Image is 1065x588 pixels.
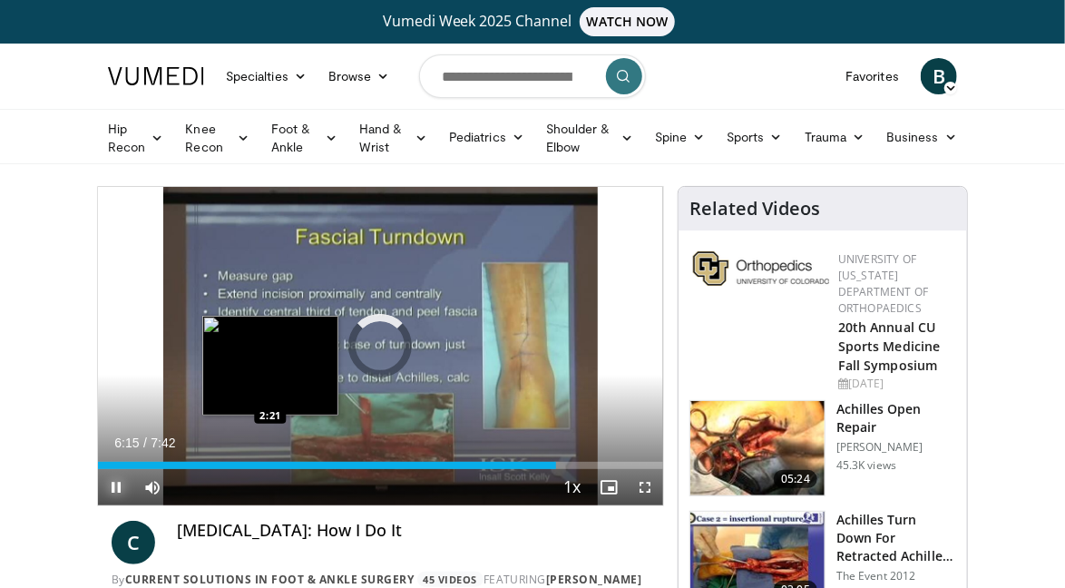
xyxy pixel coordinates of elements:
span: / [143,436,147,450]
div: [DATE] [838,376,953,392]
h4: [MEDICAL_DATA]: How I Do It [177,521,650,541]
a: Knee Recon [174,120,259,156]
a: University of [US_STATE] Department of Orthopaedics [838,251,928,316]
a: 45 Videos [417,572,484,587]
a: Hip Recon [97,120,174,156]
a: Shoulder & Elbow [535,120,644,156]
img: Achilles_open_repai_100011708_1.jpg.150x105_q85_crop-smart_upscale.jpg [690,401,825,495]
a: Favorites [835,58,910,94]
a: Spine [644,119,716,155]
h4: Related Videos [689,198,820,220]
div: Progress Bar [98,462,663,469]
img: image.jpeg [202,316,338,416]
button: Fullscreen [627,469,663,505]
button: Playback Rate [554,469,591,505]
p: [PERSON_NAME] [836,440,956,455]
button: Enable picture-in-picture mode [591,469,627,505]
video-js: Video Player [98,187,663,505]
span: 05:24 [774,470,817,488]
span: WATCH NOW [580,7,676,36]
a: Business [875,119,968,155]
div: By FEATURING [112,572,650,588]
a: 05:24 Achilles Open Repair [PERSON_NAME] 45.3K views [689,400,956,496]
img: VuMedi Logo [108,67,204,85]
a: Foot & Ankle [260,120,348,156]
p: The Event 2012 [836,569,956,583]
h3: Achilles Turn Down For Retracted Achilles tear [836,511,956,565]
a: Hand & Wrist [348,120,438,156]
a: Browse [318,58,401,94]
button: Pause [98,469,134,505]
a: C [112,521,155,564]
a: 20th Annual CU Sports Medicine Fall Symposium [838,318,941,374]
span: 7:42 [151,436,175,450]
a: Sports [716,119,794,155]
a: Pediatrics [438,119,535,155]
input: Search topics, interventions [419,54,646,98]
a: Current Solutions in Foot & Ankle Surgery [125,572,415,587]
a: Specialties [215,58,318,94]
a: B [921,58,957,94]
a: [PERSON_NAME] [546,572,642,587]
span: 6:15 [114,436,139,450]
img: 355603a8-37da-49b6-856f-e00d7e9307d3.png.150x105_q85_autocrop_double_scale_upscale_version-0.2.png [693,251,829,286]
button: Mute [134,469,171,505]
p: 45.3K views [836,458,896,473]
a: Trauma [794,119,876,155]
a: Vumedi Week 2025 ChannelWATCH NOW [97,7,968,36]
h3: Achilles Open Repair [836,400,956,436]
